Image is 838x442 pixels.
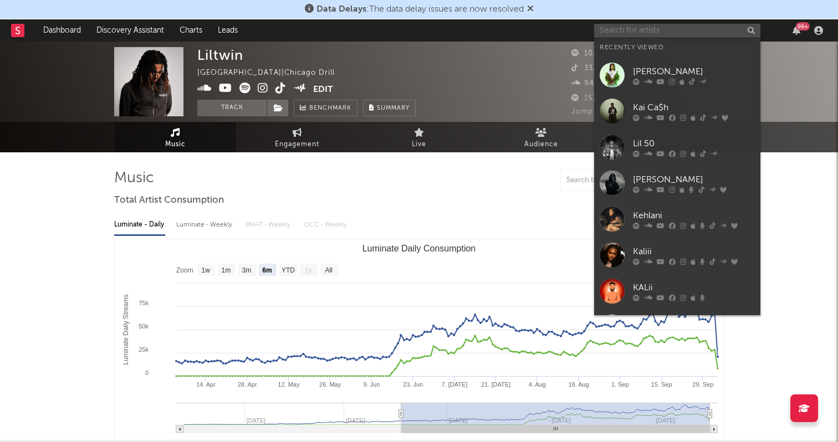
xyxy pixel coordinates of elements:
a: Music [114,122,236,152]
div: Kaliii [633,245,755,258]
div: Kehlani [633,209,755,222]
text: Zoom [176,266,193,274]
text: 28. Apr [238,381,257,388]
a: Kehlani [594,201,760,237]
text: Luminate Daily Streams [122,294,130,364]
text: 3m [242,266,252,274]
text: Luminate Daily Consumption [362,244,476,253]
a: Charts [172,19,210,42]
text: 1m [222,266,231,274]
text: 0 [145,369,149,376]
div: 99 + [796,22,810,30]
text: All [325,266,332,274]
text: 1y [305,266,312,274]
span: Music [165,138,186,151]
span: Dismiss [527,5,534,14]
a: Kai Ca$h [594,93,760,129]
div: [GEOGRAPHIC_DATA] | Chicago Drill [197,66,348,80]
div: Liltwin [197,47,243,63]
span: Engagement [275,138,319,151]
text: 50k [139,323,149,330]
text: YTD [282,266,295,274]
a: [PERSON_NAME] [594,57,760,93]
input: Search for artists [594,24,760,38]
a: Benchmark [294,100,357,116]
div: Luminate - Daily [114,215,165,234]
text: 9. Jun [363,381,380,388]
span: Summary [377,105,410,111]
text: 25k [139,346,149,353]
text: 18. Aug [568,381,589,388]
span: Jump Score: 91.9 [571,108,636,115]
text: 4. Aug [529,381,546,388]
a: Dashboard [35,19,89,42]
text: 1w [202,266,211,274]
a: k3 [594,309,760,345]
div: Recently Viewed [600,41,755,54]
text: 12. May [278,381,300,388]
div: [PERSON_NAME] [633,65,755,78]
button: 99+ [793,26,800,35]
span: Audience [524,138,558,151]
span: 33,600 [571,65,610,72]
div: Luminate - Weekly [176,215,234,234]
a: [PERSON_NAME] [594,165,760,201]
text: 7. [DATE] [441,381,467,388]
span: 10,755 [571,50,609,57]
div: KALii [633,281,755,294]
a: Discovery Assistant [89,19,172,42]
span: Total Artist Consumption [114,194,224,207]
a: KALii [594,273,760,309]
text: 21. [DATE] [481,381,510,388]
text: 15. Sep [651,381,672,388]
text: 75k [139,300,149,306]
text: 23. Jun [403,381,423,388]
input: Search by song name or URL [561,176,678,185]
text: 29. Sep [692,381,713,388]
span: Benchmark [309,102,351,115]
div: Kai Ca$h [633,101,755,114]
a: Lil 50 [594,129,760,165]
div: [PERSON_NAME] [633,173,755,186]
span: 157,744 Monthly Listeners [571,95,681,102]
button: Track [197,100,267,116]
span: 94 [571,80,594,87]
a: Audience [480,122,602,152]
span: Live [412,138,426,151]
button: Edit [313,83,333,96]
span: Data Delays [316,5,366,14]
text: 1. Sep [611,381,629,388]
a: Kaliii [594,237,760,273]
text: 26. May [319,381,341,388]
button: Summary [363,100,416,116]
a: Leads [210,19,246,42]
a: Engagement [236,122,358,152]
span: : The data delay issues are now resolved [316,5,524,14]
div: Lil 50 [633,137,755,150]
a: Live [358,122,480,152]
text: 14. Apr [196,381,216,388]
text: 6m [262,266,272,274]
